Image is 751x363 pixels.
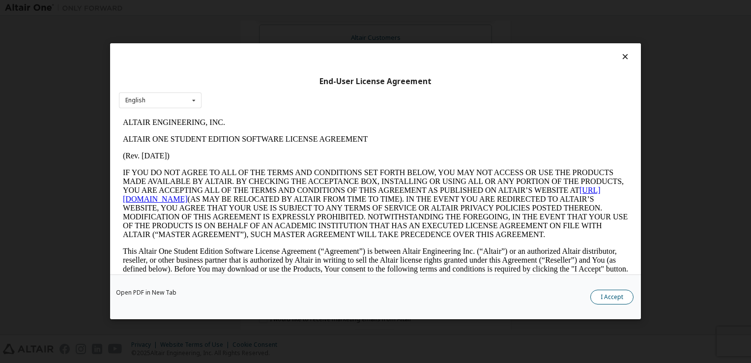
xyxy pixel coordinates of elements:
[4,4,509,13] p: ALTAIR ENGINEERING, INC.
[4,133,509,168] p: This Altair One Student Edition Software License Agreement (“Agreement”) is between Altair Engine...
[116,290,176,296] a: Open PDF in New Tab
[4,37,509,46] p: (Rev. [DATE])
[4,54,509,125] p: IF YOU DO NOT AGREE TO ALL OF THE TERMS AND CONDITIONS SET FORTH BELOW, YOU MAY NOT ACCESS OR USE...
[4,72,482,89] a: [URL][DOMAIN_NAME]
[4,21,509,30] p: ALTAIR ONE STUDENT EDITION SOFTWARE LICENSE AGREEMENT
[590,290,634,305] button: I Accept
[119,77,632,87] div: End-User License Agreement
[125,97,145,103] div: English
